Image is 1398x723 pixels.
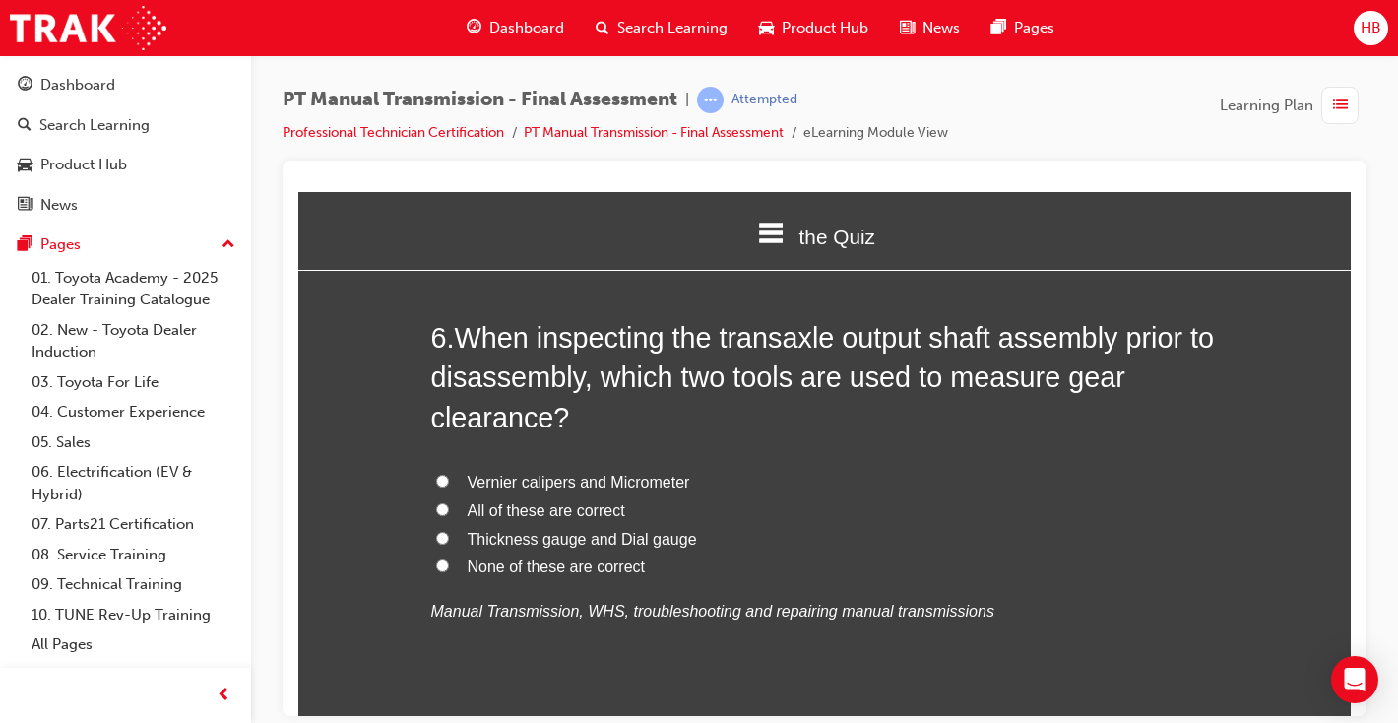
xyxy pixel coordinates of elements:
[489,17,564,39] span: Dashboard
[24,457,243,509] a: 06. Electrification (EV & Hybrid)
[40,74,115,97] div: Dashboard
[169,310,327,327] span: All of these are correct
[803,122,948,145] li: eLearning Module View
[169,366,348,383] span: None of these are correct
[24,629,243,660] a: All Pages
[580,8,743,48] a: search-iconSearch Learning
[743,8,884,48] a: car-iconProduct Hub
[18,197,32,215] span: news-icon
[1220,87,1366,124] button: Learning Plan
[922,17,960,39] span: News
[1354,11,1388,45] button: HB
[39,114,150,137] div: Search Learning
[40,194,78,217] div: News
[18,77,32,95] span: guage-icon
[8,147,243,183] a: Product Hub
[1333,94,1348,118] span: list-icon
[283,89,677,111] span: PT Manual Transmission - Final Assessment
[1220,95,1313,117] span: Learning Plan
[40,154,127,176] div: Product Hub
[8,67,243,103] a: Dashboard
[10,6,166,50] img: Trak
[24,569,243,600] a: 09. Technical Training
[138,311,151,324] input: All of these are correct
[138,340,151,353] input: Thickness gauge and Dial gauge
[596,16,609,40] span: search-icon
[18,157,32,174] span: car-icon
[217,684,231,708] span: prev-icon
[697,87,724,113] span: learningRecordVerb_ATTEMPT-icon
[133,126,921,245] h2: 6 .
[24,367,243,398] a: 03. Toyota For Life
[169,339,399,356] span: Thickness gauge and Dial gauge
[617,17,728,39] span: Search Learning
[8,63,243,227] button: DashboardSearch LearningProduct HubNews
[138,367,151,380] input: None of these are correct
[685,89,689,111] span: |
[8,107,243,144] a: Search Learning
[133,130,917,241] span: When inspecting the transaxle output shaft assembly prior to disassembly, which two tools are use...
[976,8,1070,48] a: pages-iconPages
[18,236,32,254] span: pages-icon
[8,227,243,263] button: Pages
[283,124,504,141] a: Professional Technician Certification
[900,16,915,40] span: news-icon
[169,282,392,298] span: Vernier calipers and Micrometer
[24,600,243,630] a: 10. TUNE Rev-Up Training
[24,315,243,367] a: 02. New - Toyota Dealer Induction
[524,124,784,141] a: PT Manual Transmission - Final Assessment
[884,8,976,48] a: news-iconNews
[24,397,243,427] a: 04. Customer Experience
[138,283,151,296] input: Vernier calipers and Micrometer
[24,263,243,315] a: 01. Toyota Academy - 2025 Dealer Training Catalogue
[1331,656,1378,703] div: Open Intercom Messenger
[1361,17,1381,39] span: HB
[18,117,32,135] span: search-icon
[467,16,481,40] span: guage-icon
[731,91,797,109] div: Attempted
[991,16,1006,40] span: pages-icon
[40,233,81,256] div: Pages
[782,17,868,39] span: Product Hub
[501,33,577,56] span: the Quiz
[24,540,243,570] a: 08. Service Training
[133,411,696,427] em: Manual Transmission, WHS, troubleshooting and repairing manual transmissions
[8,187,243,224] a: News
[222,232,235,258] span: up-icon
[24,509,243,540] a: 07. Parts21 Certification
[24,427,243,458] a: 05. Sales
[759,16,774,40] span: car-icon
[1014,17,1054,39] span: Pages
[451,8,580,48] a: guage-iconDashboard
